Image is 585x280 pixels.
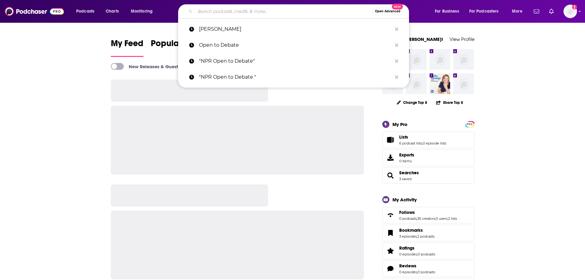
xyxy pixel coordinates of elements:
[448,216,457,221] a: 2 lists
[178,21,409,37] a: [PERSON_NAME]
[422,141,423,145] span: ,
[392,4,403,10] span: New
[199,69,392,85] p: "NPR Open to Debate "
[382,260,474,277] span: Reviews
[392,121,408,127] div: My Pro
[399,152,414,158] span: Exports
[184,4,415,18] div: Search podcasts, credits, & more...
[372,8,403,15] button: Open AdvancedNew
[393,99,431,106] button: Change Top 8
[564,5,577,18] button: Show profile menu
[399,134,446,140] a: Lists
[384,246,397,255] a: Ratings
[430,73,450,94] img: Hello Monday with Jessi Hempel
[399,210,457,215] a: Follows
[399,252,417,256] a: 0 episodes
[199,53,392,69] p: "NPR Open to Debate"
[465,6,508,16] button: open menu
[102,6,123,16] a: Charts
[382,149,474,166] a: Exports
[384,211,397,219] a: Follows
[466,121,474,126] a: PRO
[392,197,417,203] div: My Activity
[111,38,143,57] a: My Feed
[417,270,418,274] span: ,
[399,263,435,269] a: Reviews
[178,69,409,85] a: "NPR Open to Debate "
[399,210,415,215] span: Follows
[127,6,161,16] button: open menu
[399,170,419,175] a: Searches
[399,227,423,233] span: Bookmarks
[447,216,448,221] span: ,
[399,134,408,140] span: Lists
[382,243,474,259] span: Ratings
[384,229,397,237] a: Bookmarks
[431,6,467,16] button: open menu
[384,153,397,162] span: Exports
[384,136,397,144] a: Lists
[430,49,450,70] img: missing-image.png
[178,53,409,69] a: "NPR Open to Debate"
[417,216,435,221] a: 35 creators
[418,252,435,256] a: 0 podcasts
[508,6,530,16] button: open menu
[512,7,522,16] span: More
[195,6,372,16] input: Search podcasts, credits, & more...
[418,270,435,274] a: 0 podcasts
[399,216,417,221] a: 0 podcasts
[399,270,417,274] a: 0 episodes
[469,7,499,16] span: For Podcasters
[382,132,474,148] span: Lists
[453,49,474,70] img: missing-image.png
[199,21,392,37] p: Jordan Harbinger
[5,6,64,17] img: Podchaser - Follow, Share and Rate Podcasts
[111,38,143,52] span: My Feed
[466,122,474,127] span: PRO
[531,6,542,17] a: Show notifications dropdown
[382,36,443,42] a: Welcome [PERSON_NAME]!
[199,37,392,53] p: Open to Debate
[406,49,427,70] img: missing-image.png
[76,7,94,16] span: Podcasts
[111,63,192,70] a: New Releases & Guests Only
[436,216,447,221] a: 0 users
[399,234,417,239] a: 3 episodes
[417,234,435,239] a: 2 podcasts
[435,216,436,221] span: ,
[399,177,411,181] a: 3 saved
[382,167,474,184] span: Searches
[72,6,102,16] button: open menu
[399,141,422,145] a: 6 podcast lists
[399,245,415,251] span: Ratings
[450,36,474,42] a: View Profile
[423,141,446,145] a: 0 episode lists
[151,38,203,52] span: Popular Feed
[382,207,474,223] span: Follows
[399,159,414,163] span: 0 items
[453,73,474,94] img: missing-image.png
[106,7,119,16] span: Charts
[384,264,397,273] a: Reviews
[564,5,577,18] img: User Profile
[131,7,153,16] span: Monitoring
[547,6,556,17] a: Show notifications dropdown
[375,10,400,13] span: Open Advanced
[384,171,397,180] a: Searches
[151,38,203,57] a: Popular Feed
[399,263,416,269] span: Reviews
[406,73,427,94] img: missing-image.png
[436,97,463,108] button: Share Top 8
[178,37,409,53] a: Open to Debate
[417,252,418,256] span: ,
[572,5,577,10] svg: Email not verified
[399,227,435,233] a: Bookmarks
[399,245,435,251] a: Ratings
[564,5,577,18] span: Logged in as tgilbride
